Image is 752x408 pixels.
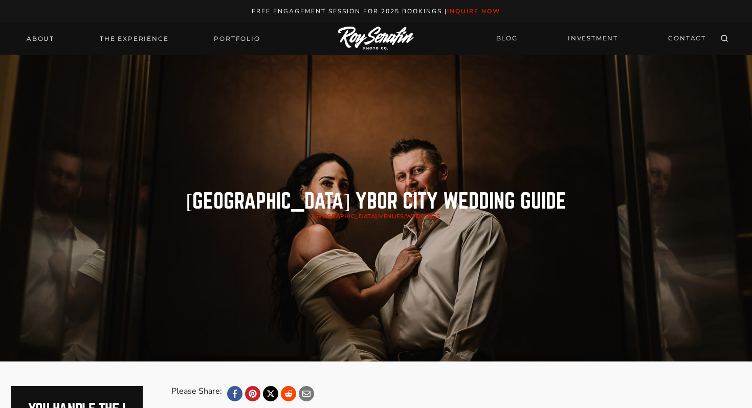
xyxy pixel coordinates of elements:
a: Reddit [281,386,296,401]
a: [GEOGRAPHIC_DATA] [312,213,378,220]
a: Pinterest [245,386,260,401]
a: X [263,386,278,401]
nav: Secondary Navigation [490,30,712,48]
a: inquire now [447,7,500,15]
a: Weddings [406,213,440,220]
a: THE EXPERIENCE [94,32,174,46]
nav: Primary Navigation [20,32,267,46]
button: View Search Form [717,32,732,46]
a: Facebook [227,386,242,401]
a: Portfolio [208,32,266,46]
a: About [20,32,60,46]
img: Logo of Roy Serafin Photo Co., featuring stylized text in white on a light background, representi... [338,27,414,51]
a: BLOG [490,30,524,48]
a: INVESTMENT [562,30,624,48]
div: Please Share: [171,386,222,401]
a: CONTACT [662,30,712,48]
a: Email [299,386,314,401]
a: Venues [379,213,404,220]
span: / / [312,213,440,220]
h1: [GEOGRAPHIC_DATA] Ybor City Wedding Guide [186,191,566,212]
p: Free engagement session for 2025 Bookings | [11,6,741,17]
